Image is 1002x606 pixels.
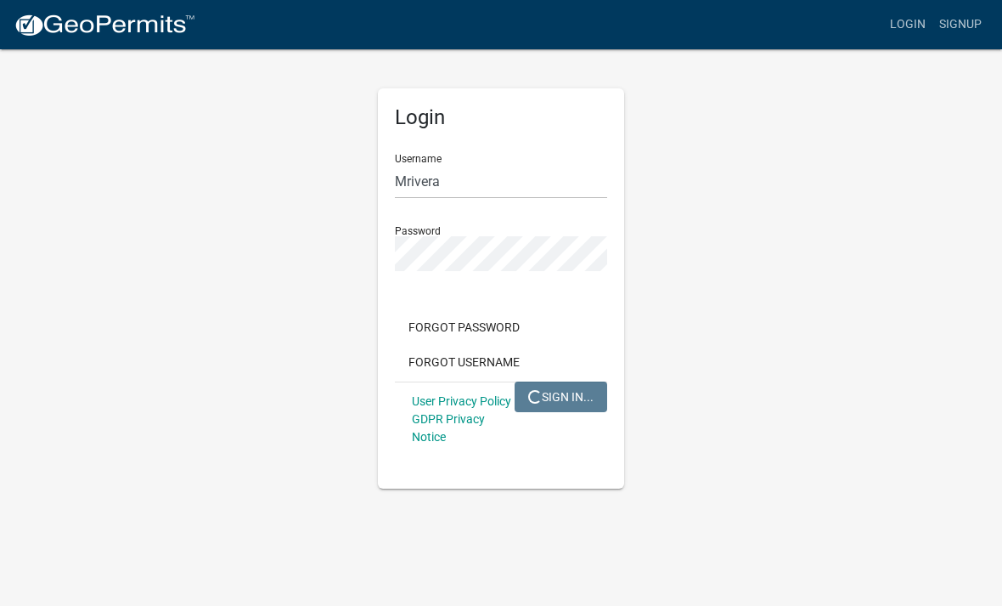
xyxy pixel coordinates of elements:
a: Signup [932,8,988,41]
button: Forgot Password [395,312,533,343]
button: Forgot Username [395,347,533,377]
a: Login [883,8,932,41]
button: SIGN IN... [515,382,607,412]
a: GDPR Privacy Notice [412,412,485,444]
span: SIGN IN... [528,389,594,403]
a: User Privacy Policy [412,394,511,408]
h5: Login [395,105,607,130]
